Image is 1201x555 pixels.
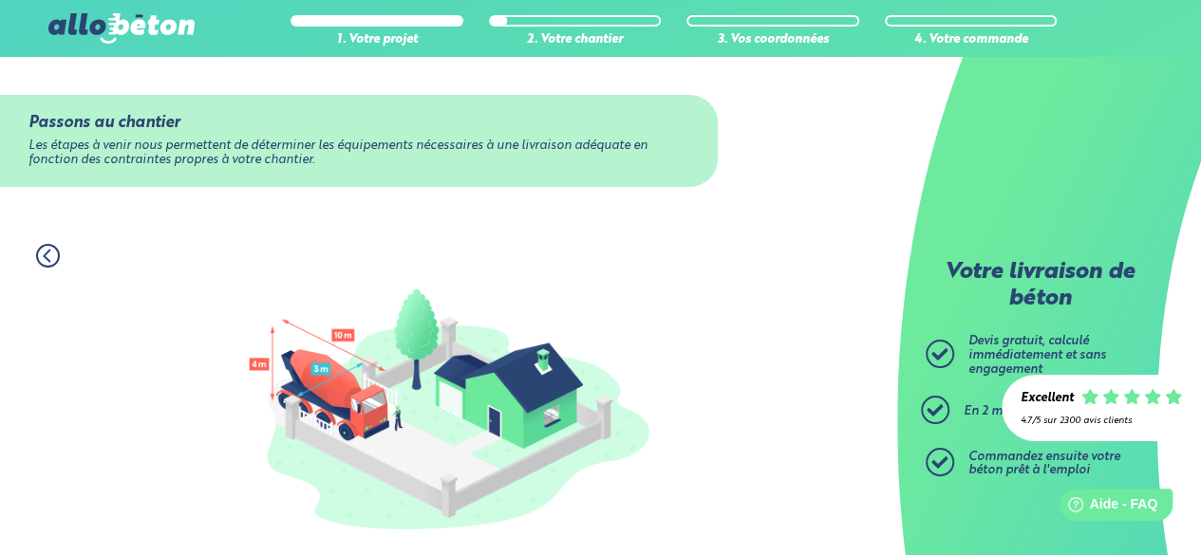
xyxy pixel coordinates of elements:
[930,260,1149,312] p: Votre livraison de béton
[885,33,1058,47] div: 4. Votre commande
[28,114,689,132] div: Passons au chantier
[968,451,1120,477] span: Commandez ensuite votre béton prêt à l'emploi
[48,13,195,44] img: allobéton
[964,405,1105,417] span: En 2 minutes top chrono
[8,8,277,25] div: Outline
[23,132,53,148] span: 16 px
[1021,392,1074,406] div: Excellent
[28,139,689,167] div: Les étapes à venir nous permettent de déterminer les équipements nécessaires à une livraison adéq...
[489,33,662,47] div: 2. Votre chantier
[968,335,1106,375] span: Devis gratuit, calculé immédiatement et sans engagement
[28,25,103,41] a: Back to Top
[8,60,277,81] h3: Style
[291,33,463,47] div: 1. Votre projet
[686,33,859,47] div: 3. Vos coordonnées
[1032,481,1180,534] iframe: Help widget launcher
[1021,416,1182,426] div: 4.7/5 sur 2300 avis clients
[8,115,101,131] label: Taille de police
